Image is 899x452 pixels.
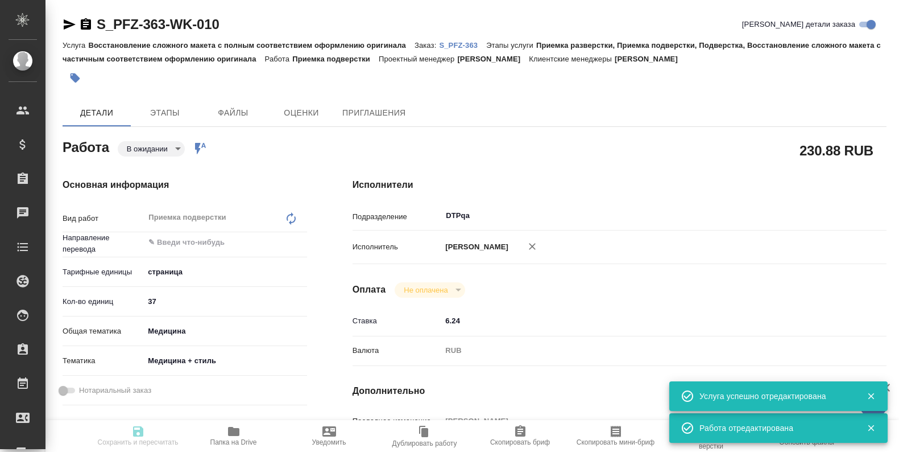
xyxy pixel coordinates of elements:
a: S_PFZ-363 [439,40,486,50]
p: Работа [265,55,293,63]
button: Не оплачена [400,285,451,295]
p: Этапы услуги [486,41,536,50]
span: Папка на Drive [210,438,257,446]
p: Направление перевода [63,232,144,255]
span: Уведомить [312,438,346,446]
h4: Дополнительно [353,384,886,398]
span: Детали [69,106,124,120]
button: Скопировать ссылку [79,18,93,31]
span: [PERSON_NAME] детали заказа [742,19,855,30]
input: ✎ Введи что-нибудь [144,293,306,310]
p: Кол-во единиц [63,296,144,307]
p: Валюта [353,345,442,356]
div: Медицина [144,322,306,341]
button: Удалить исполнителя [520,234,545,259]
div: Услуга успешно отредактирована [699,391,850,402]
div: страница [144,262,306,282]
p: Приемка подверстки [292,55,379,63]
button: Скопировать бриф [473,420,568,452]
a: S_PFZ-363-WK-010 [97,17,219,32]
button: Уведомить [281,420,377,452]
span: Сохранить и пересчитать [98,438,179,446]
span: Скопировать бриф [490,438,550,446]
p: Последнее изменение [353,416,442,427]
p: Тематика [63,355,144,367]
span: Этапы [138,106,192,120]
button: Ссылка на инструкции верстки [664,420,759,452]
p: Услуга [63,41,88,50]
h4: Исполнители [353,178,886,192]
p: [PERSON_NAME] [457,55,529,63]
span: Оценки [274,106,329,120]
div: Медицина + стиль [144,351,306,371]
p: Общая тематика [63,326,144,337]
button: Сохранить и пересчитать [90,420,186,452]
button: Дублировать работу [377,420,473,452]
span: Файлы [206,106,260,120]
input: ✎ Введи что-нибудь [147,236,265,249]
p: Исполнитель [353,241,442,253]
h2: Работа [63,136,109,157]
button: Закрыть [859,423,883,433]
p: S_PFZ-363 [439,41,486,50]
span: Приглашения [342,106,406,120]
h2: 230.88 RUB [799,141,873,160]
button: Open [836,215,838,217]
div: RUB [441,341,842,360]
h4: Оплата [353,283,386,297]
button: Скопировать мини-бриф [568,420,664,452]
p: Заказ: [415,41,439,50]
p: Ставка [353,315,442,327]
span: Нотариальный заказ [79,385,151,396]
p: Проектный менеджер [379,55,457,63]
p: Тарифные единицы [63,266,144,278]
p: Восстановление сложного макета с полным соответствием оформлению оригинала [88,41,415,50]
h4: Основная информация [63,178,307,192]
span: Скопировать мини-бриф [577,438,654,446]
p: [PERSON_NAME] [441,241,508,253]
button: Папка на Drive [186,420,281,452]
p: Вид работ [63,213,144,224]
div: В ожидании [118,141,185,157]
span: Дублировать работу [392,439,457,447]
input: ✎ Введи что-нибудь [441,313,842,329]
p: [PERSON_NAME] [615,55,686,63]
input: Пустое поле [441,413,842,429]
button: Добавить тэг [63,65,88,91]
button: В ожидании [123,144,171,154]
button: Закрыть [859,391,883,401]
div: В ожидании [395,282,465,298]
button: Скопировать ссылку для ЯМессенджера [63,18,76,31]
p: Клиентские менеджеры [529,55,615,63]
p: Подразделение [353,211,442,223]
div: Работа отредактирована [699,422,850,434]
button: Open [301,241,303,244]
